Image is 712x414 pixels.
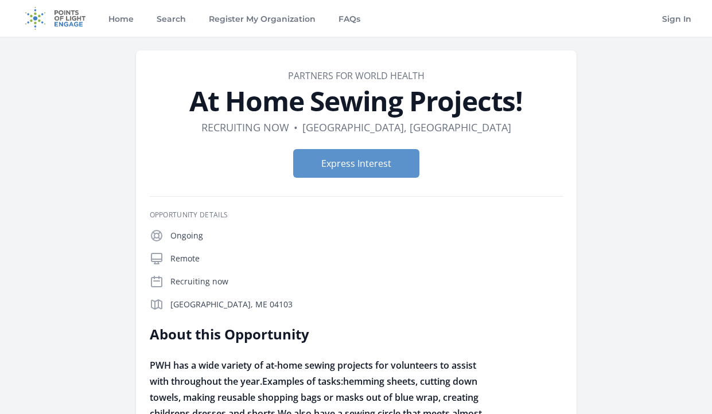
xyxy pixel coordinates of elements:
p: Recruiting now [170,276,563,287]
span: PWH has a wide variety of at-home sewing projects for volunteers to assist with throughout the year. [150,359,476,388]
button: Express Interest [293,149,419,178]
p: [GEOGRAPHIC_DATA], ME 04103 [170,299,563,310]
p: Remote [170,253,563,264]
dd: [GEOGRAPHIC_DATA], [GEOGRAPHIC_DATA] [302,119,511,135]
h3: Opportunity Details [150,210,563,220]
div: • [294,119,298,135]
dd: Recruiting now [201,119,289,135]
h1: At Home Sewing Projects! [150,87,563,115]
span: Examples of tasks: [262,375,343,388]
a: Partners For World Health [288,69,425,82]
h2: About this Opportunity [150,325,485,343]
p: Ongoing [170,230,563,241]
